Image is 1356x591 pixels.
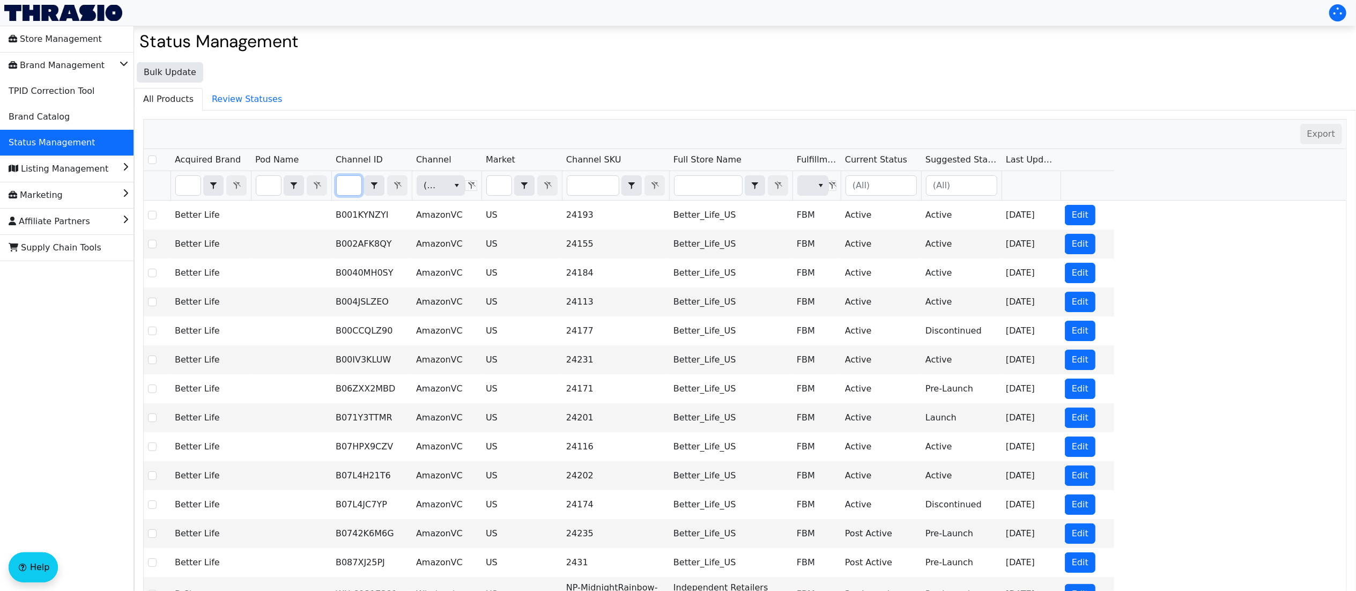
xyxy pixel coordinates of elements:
[481,258,562,287] td: US
[171,403,251,432] td: Better Life
[171,258,251,287] td: Better Life
[669,461,792,490] td: Better_Life_US
[669,287,792,316] td: Better_Life_US
[171,287,251,316] td: Better Life
[921,230,1002,258] td: Active
[1065,205,1095,225] button: Edit
[9,108,70,125] span: Brand Catalog
[364,175,384,196] span: Choose Operator
[144,66,196,79] span: Bulk Update
[9,213,90,230] span: Affiliate Partners
[171,548,251,577] td: Better Life
[841,490,921,519] td: Active
[337,176,361,195] input: Filter
[669,345,792,374] td: Better_Life_US
[669,490,792,519] td: Better_Life_US
[745,175,765,196] span: Choose Operator
[1002,345,1061,374] td: [DATE]
[9,187,63,204] span: Marketing
[284,175,304,196] span: Choose Operator
[1002,316,1061,345] td: [DATE]
[148,413,157,422] input: Select Row
[921,548,1002,577] td: Pre-Launch
[1065,263,1095,283] button: Edit
[841,432,921,461] td: Active
[481,171,562,201] th: Filter
[412,230,481,258] td: AmazonVC
[921,432,1002,461] td: Active
[566,153,621,166] span: Channel SKU
[925,153,997,166] span: Suggested Status
[1065,466,1095,486] button: Edit
[331,201,412,230] td: B001KYNZYI
[171,230,251,258] td: Better Life
[621,175,642,196] span: Choose Operator
[148,298,157,306] input: Select Row
[562,201,669,230] td: 24193
[669,201,792,230] td: Better_Life_US
[921,287,1002,316] td: Active
[1002,548,1061,577] td: [DATE]
[412,548,481,577] td: AmazonVC
[148,529,157,538] input: Select Row
[1065,234,1095,254] button: Edit
[562,519,669,548] td: 24235
[1002,519,1061,548] td: [DATE]
[669,374,792,403] td: Better_Life_US
[792,490,841,519] td: FBM
[416,153,451,166] span: Channel
[481,230,562,258] td: US
[813,176,828,195] button: select
[845,153,907,166] span: Current Status
[792,403,841,432] td: FBM
[792,519,841,548] td: FBM
[331,171,412,201] th: Filter
[1065,350,1095,370] button: Edit
[1002,490,1061,519] td: [DATE]
[1002,230,1061,258] td: [DATE]
[1065,552,1095,573] button: Edit
[921,461,1002,490] td: Active
[148,269,157,277] input: Select Row
[9,239,101,256] span: Supply Chain Tools
[148,356,157,364] input: Select Row
[1065,523,1095,544] button: Edit
[515,176,534,195] button: select
[792,432,841,461] td: FBM
[1002,432,1061,461] td: [DATE]
[331,548,412,577] td: B087XJ25PJ
[562,230,669,258] td: 24155
[148,500,157,509] input: Select Row
[1072,440,1088,453] span: Edit
[481,287,562,316] td: US
[669,316,792,345] td: Better_Life_US
[921,403,1002,432] td: Launch
[204,176,223,195] button: select
[481,201,562,230] td: US
[921,171,1002,201] th: Filter
[1072,527,1088,540] span: Edit
[1002,374,1061,403] td: [DATE]
[921,258,1002,287] td: Active
[841,519,921,548] td: Post Active
[921,201,1002,230] td: Active
[30,561,49,574] span: Help
[481,316,562,345] td: US
[841,374,921,403] td: Active
[562,432,669,461] td: 24116
[412,171,481,201] th: Filter
[148,442,157,451] input: Select Row
[562,258,669,287] td: 24184
[148,471,157,480] input: Select Row
[365,176,384,195] button: select
[331,230,412,258] td: B002AFK8QY
[412,490,481,519] td: AmazonVC
[673,153,742,166] span: Full Store Name
[481,548,562,577] td: US
[251,171,331,201] th: Filter
[1002,403,1061,432] td: [DATE]
[412,316,481,345] td: AmazonVC
[148,385,157,393] input: Select Row
[331,345,412,374] td: B00IV3KLUW
[841,258,921,287] td: Active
